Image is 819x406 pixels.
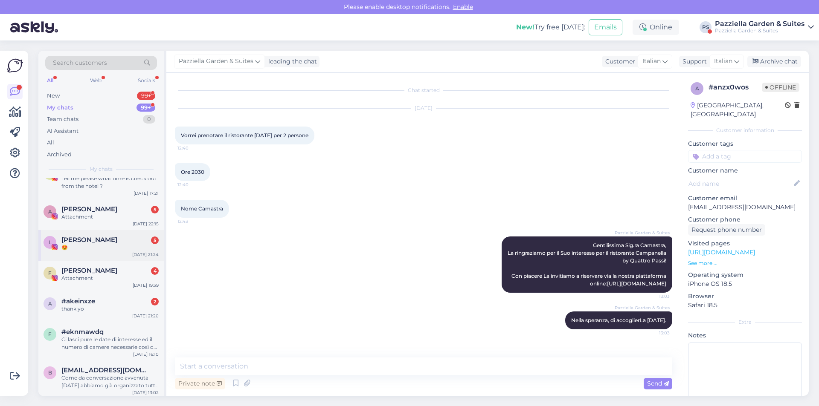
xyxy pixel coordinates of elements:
div: Attachment [61,213,159,221]
a: Pazziella Garden & SuitesPazziella Garden & Suites [715,20,814,34]
div: My chats [47,104,73,112]
p: Customer phone [688,215,802,224]
img: Askly Logo [7,58,23,74]
div: Tell me please what time is check out from the hotel ? [61,175,159,190]
p: Safari 18.5 [688,301,802,310]
span: Search customers [53,58,107,67]
p: Customer tags [688,139,802,148]
span: Francesco Naldi [61,267,117,274]
div: [DATE] [175,104,672,112]
p: iPhone OS 18.5 [688,279,802,288]
div: # anzx0wos [709,82,762,92]
span: Pazziella Garden & Suites [615,230,670,236]
div: Request phone number [688,224,765,236]
p: Visited pages [688,239,802,248]
span: boris232306@gmail.com [61,366,150,374]
div: Extra [688,318,802,326]
div: [DATE] 17:21 [134,190,159,196]
span: #eknmawdq [61,328,104,336]
div: Try free [DATE]: [516,22,585,32]
span: F [48,270,52,276]
span: 13:03 [638,293,670,299]
div: thank yo [61,305,159,313]
div: Ci lasci pure le date di interesse ed il numero di camere necessarie così da poterle inoltrare un... [61,336,159,351]
div: [DATE] 22:15 [133,221,159,227]
span: Lisa Botta [61,236,117,244]
span: e [48,331,52,337]
span: Italian [642,57,661,66]
span: My chats [90,165,113,173]
div: 99+ [137,92,155,100]
div: [GEOGRAPHIC_DATA], [GEOGRAPHIC_DATA] [691,101,785,119]
span: Italian [714,57,732,66]
div: 😍 [61,244,159,251]
div: Team chats [47,115,78,124]
div: Private note [175,378,225,389]
div: leading the chat [265,57,317,66]
div: 5 [151,206,159,213]
div: 2 [151,298,159,305]
div: Socials [136,75,157,86]
p: Notes [688,331,802,340]
div: [DATE] 21:20 [132,313,159,319]
span: 13:03 [638,330,670,336]
span: L [49,239,52,245]
div: All [47,138,54,147]
span: Enable [450,3,476,11]
input: Add a tag [688,150,802,163]
input: Add name [688,179,792,188]
div: Archived [47,150,72,159]
div: Customer [602,57,635,66]
div: Archive chat [747,56,801,67]
span: Vorrei prenotare il ristorante [DATE] per 2 persone [181,132,308,138]
span: Ore 2030 [181,169,204,175]
p: Browser [688,292,802,301]
div: Online [633,20,679,35]
div: [DATE] 13:02 [132,389,159,396]
div: AI Assistant [47,127,78,135]
span: Send [647,380,669,387]
span: b [48,369,52,376]
div: [DATE] 16:10 [133,351,159,357]
div: Come da conversazione avvenuta [DATE] abbiamo già organizzato tutto per la partenza, qual ora nec... [61,374,159,389]
p: Operating system [688,271,802,279]
p: See more ... [688,259,802,267]
div: [DATE] 19:39 [133,282,159,288]
div: New [47,92,60,100]
span: Pazziella Garden & Suites [615,305,670,311]
span: Nome Camastra [181,205,223,212]
b: New! [516,23,534,31]
span: Alfonso Saraco [61,205,117,213]
div: 99+ [136,104,155,112]
div: Pazziella Garden & Suites [715,27,804,34]
p: Customer name [688,166,802,175]
div: Attachment [61,274,159,282]
span: #akeinxze [61,297,95,305]
div: 5 [151,236,159,244]
span: Pazziella Garden & Suites [179,57,253,66]
span: a [695,85,699,92]
div: Support [679,57,707,66]
a: [URL][DOMAIN_NAME] [688,248,755,256]
span: A [48,208,52,215]
span: a [48,300,52,307]
span: Nella speranza, di accoglierLa [DATE]. [571,317,666,323]
p: Customer email [688,194,802,203]
span: Offline [762,83,799,92]
div: Customer information [688,127,802,134]
p: [EMAIL_ADDRESS][DOMAIN_NAME] [688,203,802,212]
div: 0 [143,115,155,124]
div: Pazziella Garden & Suites [715,20,804,27]
span: 12:43 [177,218,209,225]
div: [DATE] 21:24 [132,251,159,258]
button: Emails [589,19,622,35]
span: 12:40 [177,181,209,188]
div: Chat started [175,86,672,94]
div: All [45,75,55,86]
a: [URL][DOMAIN_NAME] [607,280,666,287]
div: Web [88,75,103,86]
div: 4 [151,267,159,275]
div: PS [700,21,712,33]
span: 12:40 [177,145,209,151]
